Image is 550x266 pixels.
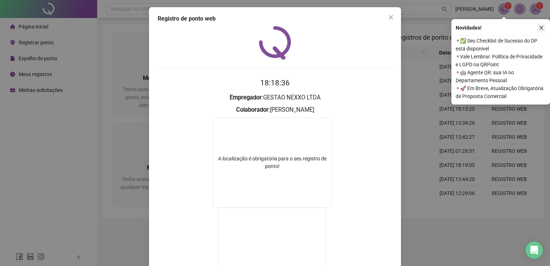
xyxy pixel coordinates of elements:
[526,241,543,259] div: Open Intercom Messenger
[456,24,482,32] span: Novidades !
[230,94,262,101] strong: Empregador
[456,84,546,100] span: ⚬ 🚀 Em Breve, Atualização Obrigatória de Proposta Comercial
[456,53,546,68] span: ⚬ Vale Lembrar: Política de Privacidade e LGPD na QRPoint
[158,105,392,115] h3: : [PERSON_NAME]
[236,106,269,113] strong: Colaborador
[385,12,397,23] button: Close
[456,68,546,84] span: ⚬ 🤖 Agente QR: sua IA no Departamento Pessoal
[158,14,392,23] div: Registro de ponto web
[260,79,290,87] time: 18:18:36
[158,93,392,102] h3: : GESTAO NEXXO LTDA
[388,14,394,20] span: close
[456,37,546,53] span: ⚬ ✅ Seu Checklist de Sucesso do DP está disponível
[213,155,331,170] div: A localização é obrigatória para o seu registro de ponto!
[259,26,291,59] img: QRPoint
[539,25,544,30] span: close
